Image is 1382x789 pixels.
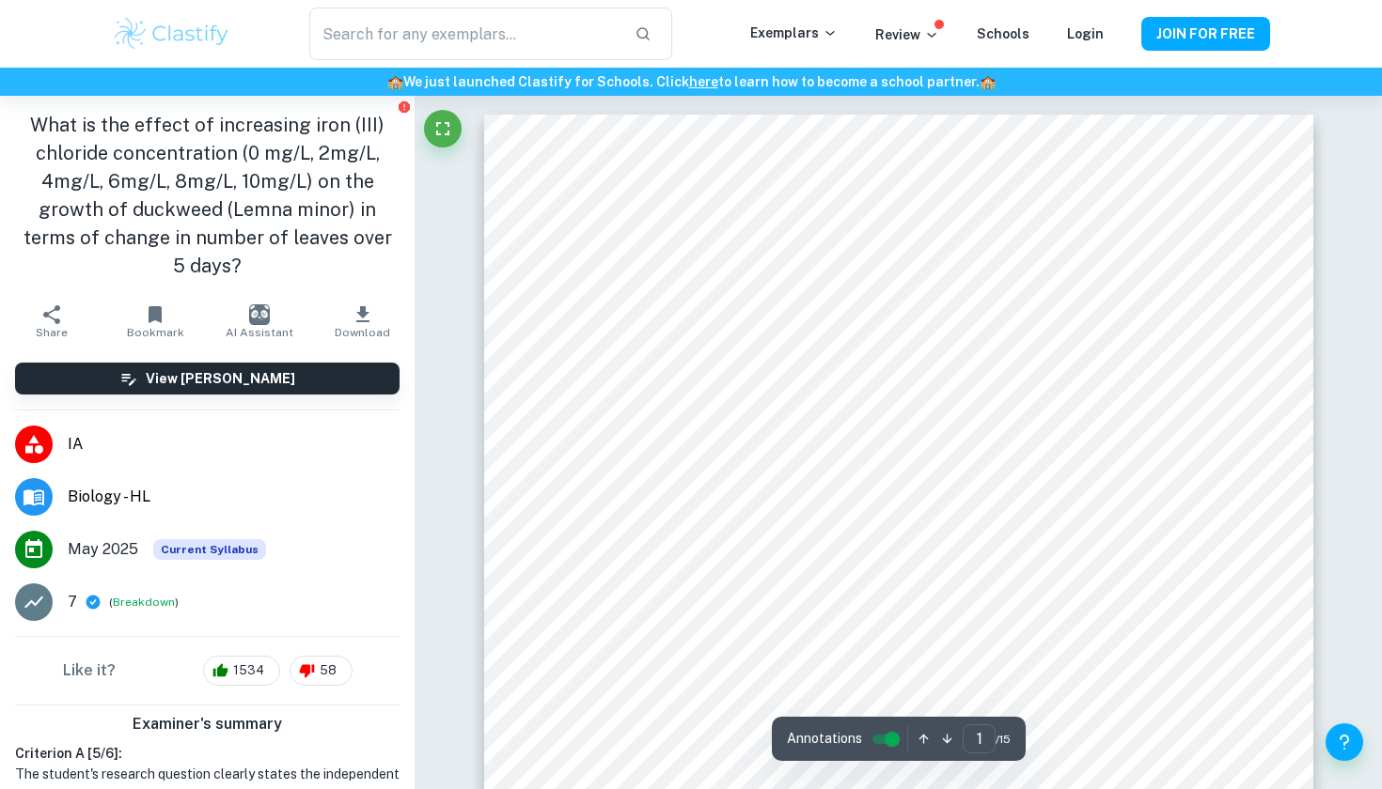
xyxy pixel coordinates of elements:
[68,591,77,613] p: 7
[1326,723,1363,761] button: Help and Feedback
[875,24,939,45] p: Review
[203,656,280,686] div: 1534
[109,594,179,611] span: ( )
[112,15,231,53] img: Clastify logo
[68,486,400,508] span: Biology - HL
[127,326,184,339] span: Bookmark
[249,304,270,325] img: AI Assistant
[397,100,411,114] button: Report issue
[309,8,620,60] input: Search for any exemplars...
[146,368,295,389] h6: View [PERSON_NAME]
[15,743,400,764] h6: Criterion A [ 5 / 6 ]:
[15,363,400,394] button: View [PERSON_NAME]
[63,659,116,682] h6: Like it?
[36,326,68,339] span: Share
[68,538,138,561] span: May 2025
[153,539,266,560] span: Current Syllabus
[68,433,400,456] span: IA
[153,539,266,560] div: This exemplar is based on the current syllabus. Feel free to refer to it for inspiration/ideas wh...
[977,26,1029,41] a: Schools
[208,295,311,348] button: AI Assistant
[1141,17,1270,51] button: JOIN FOR FREE
[980,74,996,89] span: 🏫
[113,594,175,611] button: Breakdown
[15,111,400,280] h1: What is the effect of increasing iron (III) chloride concentration (0 mg/L, 2mg/L, 4mg/L, 6mg/L, ...
[1067,26,1104,41] a: Login
[309,661,347,680] span: 58
[290,656,353,686] div: 58
[787,729,862,749] span: Annotations
[689,74,718,89] a: here
[223,661,275,680] span: 1534
[4,71,1378,92] h6: We just launched Clastify for Schools. Click to learn how to become a school partner.
[996,731,1011,748] span: / 15
[8,713,407,735] h6: Examiner's summary
[387,74,403,89] span: 🏫
[424,110,462,147] button: Fullscreen
[750,23,838,43] p: Exemplars
[103,295,207,348] button: Bookmark
[311,295,415,348] button: Download
[335,326,390,339] span: Download
[226,326,293,339] span: AI Assistant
